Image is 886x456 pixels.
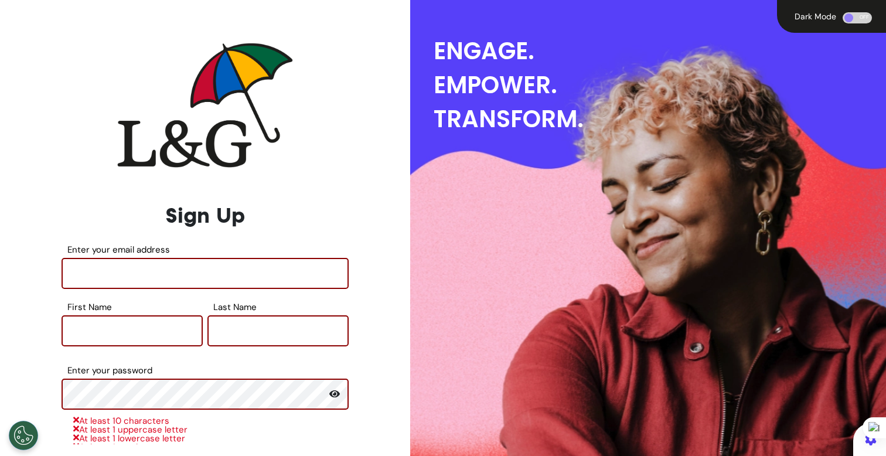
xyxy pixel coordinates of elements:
[73,433,185,444] span: At least 1 lowercase letter
[117,43,293,168] img: company logo
[9,421,38,450] button: Open Preferences
[62,200,349,232] div: Sign Up
[62,367,349,374] label: Enter your password
[73,441,150,453] span: At least 1 number
[434,68,886,102] div: EMPOWER.
[207,304,349,311] label: Last Name
[73,424,188,435] span: At least 1 uppercase letter
[62,246,349,253] label: Enter your email address
[791,12,840,21] div: Dark Mode
[73,415,169,427] span: At least 10 characters
[843,12,872,23] div: OFF
[434,102,886,136] div: TRANSFORM.
[62,304,203,311] label: First Name
[434,34,886,68] div: ENGAGE.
